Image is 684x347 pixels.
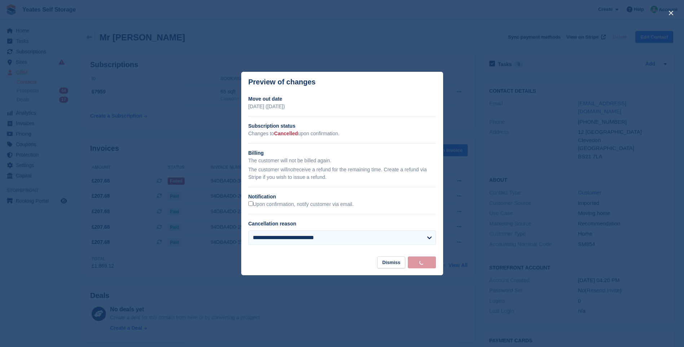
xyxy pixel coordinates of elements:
[248,157,436,164] p: The customer will not be billed again.
[377,256,405,268] button: Dismiss
[665,7,677,19] button: close
[248,103,436,110] p: [DATE] ([DATE])
[248,78,316,86] p: Preview of changes
[248,166,436,181] p: The customer will receive a refund for the remaining time. Create a refund via Stripe if you wish...
[248,193,436,201] h2: Notification
[248,149,436,157] h2: Billing
[287,167,294,172] em: not
[248,201,354,208] label: Upon confirmation, notify customer via email.
[274,131,298,136] span: Cancelled
[248,221,296,227] label: Cancellation reason
[248,95,436,103] h2: Move out date
[248,122,436,130] h2: Subscription status
[248,130,436,137] p: Changes to upon confirmation.
[248,201,253,206] input: Upon confirmation, notify customer via email.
